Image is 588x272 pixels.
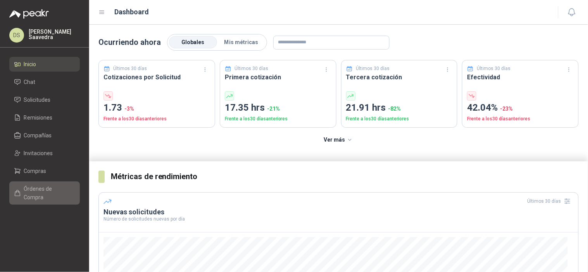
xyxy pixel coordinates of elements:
span: -3 % [124,106,134,112]
span: Compañías [24,131,52,140]
p: Ocurriendo ahora [98,36,161,48]
p: Frente a los 30 días anteriores [346,115,453,123]
p: 1.73 [103,101,210,115]
a: Solicitudes [9,92,80,107]
a: Compras [9,164,80,178]
button: Ver más [319,132,358,148]
a: Compañías [9,128,80,143]
h3: Tercera cotización [346,72,453,82]
span: Remisiones [24,113,53,122]
span: -23 % [500,106,513,112]
p: Últimos 30 días [356,65,390,72]
p: Últimos 30 días [114,65,147,72]
span: Invitaciones [24,149,53,157]
a: Órdenes de Compra [9,181,80,205]
h3: Nuevas solicitudes [103,207,574,217]
p: 42.04% [467,101,574,115]
span: Globales [182,39,205,45]
div: DS [9,28,24,43]
img: Logo peakr [9,9,49,19]
h1: Dashboard [115,7,149,17]
a: Invitaciones [9,146,80,161]
span: -82 % [388,106,401,112]
span: Chat [24,78,36,86]
span: Órdenes de Compra [24,185,72,202]
span: Mis métricas [224,39,258,45]
h3: Primera cotización [225,72,331,82]
span: Compras [24,167,47,175]
p: 17.35 hrs [225,101,331,115]
span: Solicitudes [24,96,51,104]
span: -21 % [267,106,280,112]
p: 21.91 hrs [346,101,453,115]
p: Últimos 30 días [235,65,268,72]
span: Inicio [24,60,36,68]
h3: Efectividad [467,72,574,82]
a: Chat [9,75,80,89]
p: Número de solicitudes nuevas por día [103,217,574,221]
a: Inicio [9,57,80,72]
p: Frente a los 30 días anteriores [225,115,331,123]
p: Frente a los 30 días anteriores [103,115,210,123]
p: Últimos 30 días [477,65,511,72]
a: Remisiones [9,110,80,125]
div: Últimos 30 días [528,195,574,207]
h3: Métricas de rendimiento [111,171,579,183]
p: [PERSON_NAME] Saavedra [29,29,80,40]
h3: Cotizaciones por Solicitud [103,72,210,82]
p: Frente a los 30 días anteriores [467,115,574,123]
